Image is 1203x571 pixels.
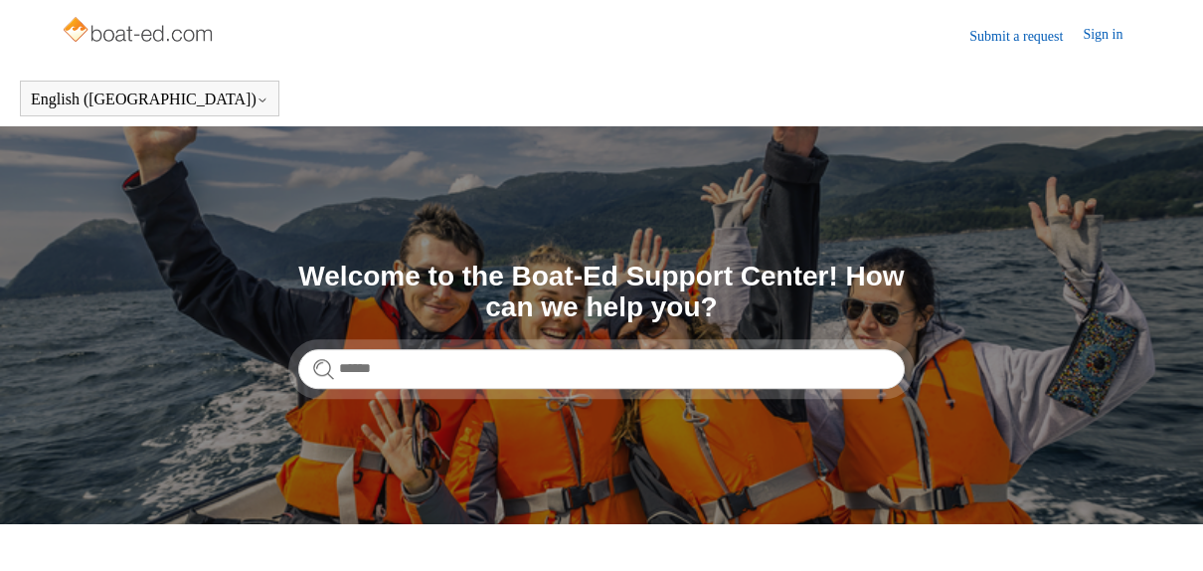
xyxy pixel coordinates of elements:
[1083,24,1142,48] a: Sign in
[61,12,219,52] img: Boat-Ed Help Center home page
[31,91,268,108] button: English ([GEOGRAPHIC_DATA])
[298,349,905,389] input: Search
[969,26,1083,47] a: Submit a request
[298,262,905,323] h1: Welcome to the Boat-Ed Support Center! How can we help you?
